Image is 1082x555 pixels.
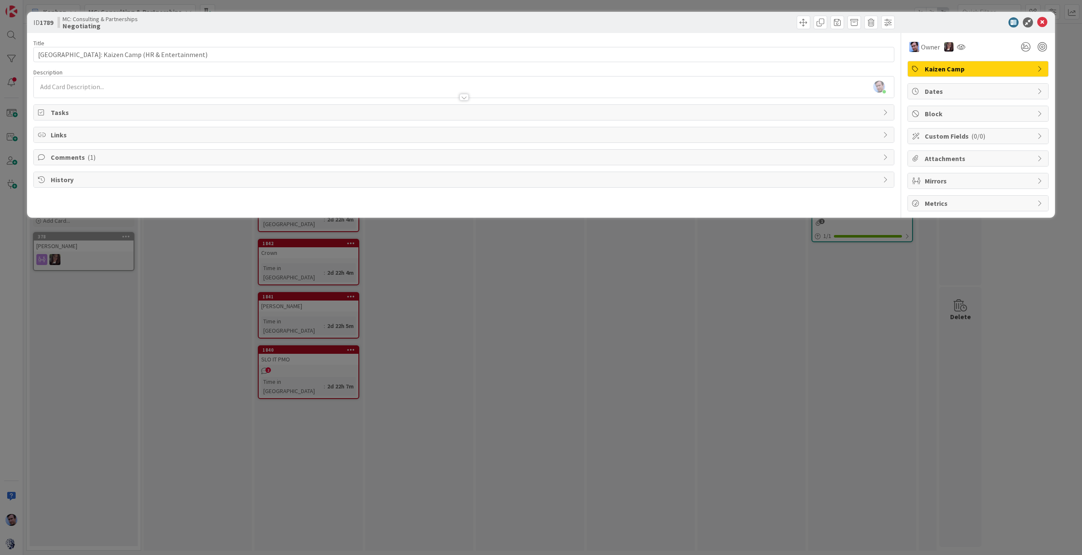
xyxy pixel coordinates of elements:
span: Dates [925,86,1033,96]
b: Negotiating [63,22,138,29]
span: Custom Fields [925,131,1033,141]
span: ID [33,17,53,27]
span: Metrics [925,198,1033,208]
span: MC: Consulting & Partnerships [63,16,138,22]
span: Tasks [51,107,879,118]
span: Mirrors [925,176,1033,186]
input: type card name here... [33,47,894,62]
span: History [51,175,879,185]
span: Links [51,130,879,140]
label: Title [33,39,44,47]
span: ( 1 ) [87,153,96,161]
span: ( 0/0 ) [971,132,985,140]
span: Comments [51,152,879,162]
span: Description [33,68,63,76]
img: JB [909,42,919,52]
span: Block [925,109,1033,119]
img: TD [944,42,954,52]
span: Attachments [925,153,1033,164]
span: Owner [921,42,940,52]
span: Kaizen Camp [925,64,1033,74]
b: 1789 [40,18,53,27]
img: 1h7l4qjWAP1Fo8liPYTG9Z7tLcljo6KC.jpg [873,81,885,93]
